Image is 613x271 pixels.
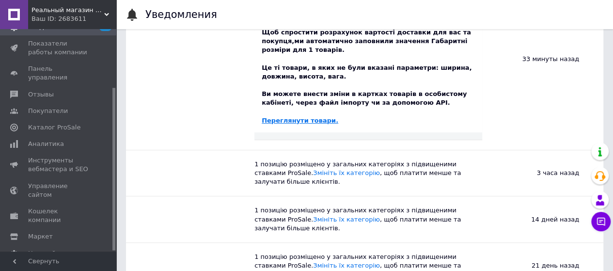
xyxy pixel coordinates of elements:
div: 3 часа назад [482,150,603,196]
span: Реальный магазин ReMaG в Черкассах [31,6,104,15]
div: Ваш ID: 2683611 [31,15,116,23]
a: Змініть їх категорію [313,262,380,269]
span: Настройки [28,249,63,258]
a: Переглянути товари. [262,117,338,124]
span: Кошелек компании [28,207,90,224]
div: 14 дней назад [482,196,603,242]
div: 1 позицію розміщено у загальних категоріях з підвищеними ставками ProSale. , щоб платити менше та... [254,160,482,187]
div: Експрес-накладні для доставки замовлення створюються на основі габаритних розмірів товару. Щоб сп... [262,1,475,125]
b: ми автоматично заповнили значення Габаритні розміри для 1 товарів. [262,37,467,53]
a: Змініть їх категорію [313,169,380,176]
span: Инструменты вебмастера и SEO [28,156,90,174]
span: Показатели работы компании [28,39,90,57]
button: Чат с покупателем [591,212,611,231]
h1: Уведомления [145,9,217,20]
span: Управление сайтом [28,182,90,199]
a: Змініть їх категорію [313,216,380,223]
span: Каталог ProSale [28,123,80,132]
span: Панель управления [28,64,90,82]
span: Отзывы [28,90,54,99]
span: Аналитика [28,140,64,148]
span: Покупатели [28,107,68,115]
span: Маркет [28,232,53,241]
div: 1 позицію розміщено у загальних категоріях з підвищеними ставками ProSale. , щоб платити менше та... [254,206,482,233]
